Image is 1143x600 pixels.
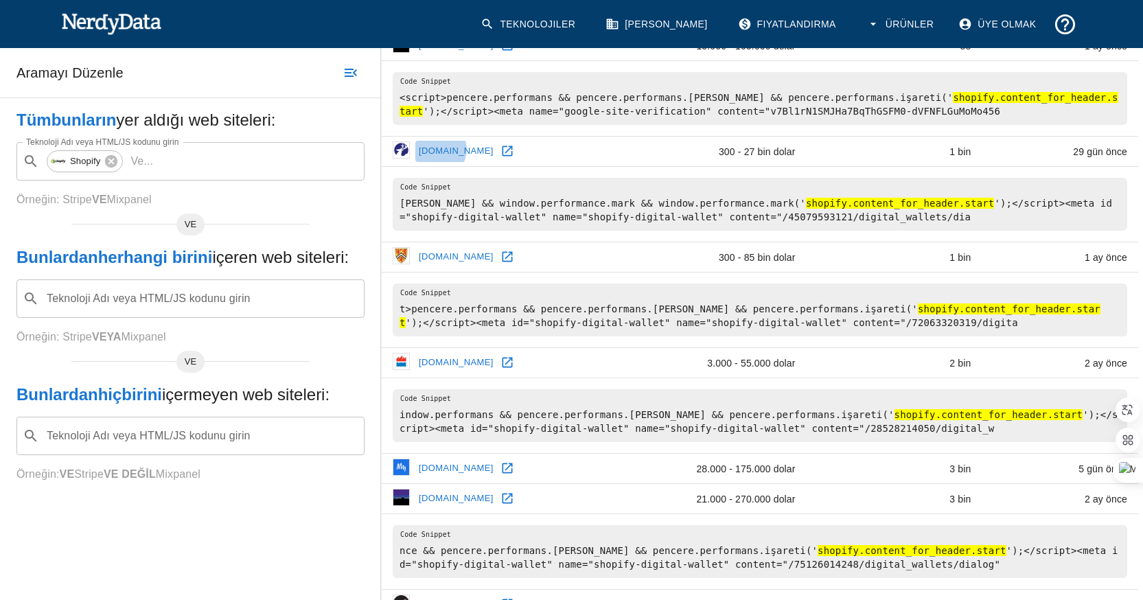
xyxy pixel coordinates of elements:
a: Fiyatlandırma [730,7,847,42]
font: ');</script><meta id="shopify-digital-wallet" name="shopify-digital-wallet" content="/28528214050... [400,409,1118,434]
font: [DOMAIN_NAME] [419,357,494,367]
font: VEYA [92,331,122,343]
font: 1 ay önce [1085,252,1127,263]
img: NerdyData.com [61,10,162,37]
a: myfonts.com'u yeni pencerede açın [497,458,518,478]
font: ... [143,155,153,167]
font: shopify.content_for_header.start [806,198,995,209]
font: Ve [130,155,143,167]
font: [DOMAIN_NAME] [419,463,494,473]
a: uwaterloo.ca'yı yeni pencerede açın [497,246,518,267]
font: VE [92,194,107,205]
font: 21.000 - 270.000 dolar [696,494,795,505]
font: Bunlardan [16,385,98,404]
a: jkp.com'u yeni pencerede açın [497,141,518,161]
font: t>pencere.performans && pencere.performans.[PERSON_NAME] && pencere.performans.işareti(' [400,303,918,314]
font: 3.000 - 55.000 dolar [707,358,795,369]
font: VE [185,219,197,229]
img: patagonia.com simgesi [393,489,410,506]
font: shopify.content_for_header.start [894,409,1083,420]
a: [DOMAIN_NAME] [415,246,497,268]
a: [DOMAIN_NAME] [415,458,497,479]
font: Aramayı Düzenle [16,65,124,80]
font: [DOMAIN_NAME] [419,493,494,503]
font: [DOMAIN_NAME] [419,146,494,156]
img: jkp.com simgesi [393,141,410,159]
font: 3 bin [949,494,971,505]
font: 2 bin [949,358,971,369]
font: yer aldığı web siteleri [116,111,270,129]
font: içermeyen web siteleri [162,385,325,404]
font: shopify.content_for_header.start [818,545,1006,556]
button: Destek ve Dokümantasyon [1048,7,1083,42]
font: 300 - 27 bin dolar [719,146,796,157]
font: Stripe [74,468,104,480]
font: herhangi birini [98,248,213,266]
font: indow.performans && pencere.performans.[PERSON_NAME] && pencere.performans.işareti(' [400,409,894,420]
font: Teknolojiler [500,19,575,30]
font: 3 bin [949,463,971,474]
font: shopify.content_for_header.start [400,92,1118,117]
font: ');</script><meta id="shopify-digital-wallet" name="shopify-digital-wallet" content="/75126014248... [400,545,1118,570]
font: : [271,111,276,129]
a: Üye olmak [950,7,1047,42]
font: 2 ay önce [1085,358,1127,369]
font: 1 bin [949,146,971,157]
font: ');</script><meta name="google-site-verification" content="v7Bl1rN1SMJHa7BqThGSFM0-dVFNFLGuMoMo456 [423,106,1000,117]
font: Fiyatlandırma [757,19,836,30]
a: Teknolojiler [472,7,586,42]
font: [DOMAIN_NAME] [419,251,494,262]
a: [DOMAIN_NAME] [415,141,497,162]
font: ');</script><meta id="shopify-digital-wallet" name="shopify-digital-wallet" content="/45079593121... [400,198,1112,222]
font: Örneğin: [16,468,60,480]
font: : [325,385,330,404]
font: [PERSON_NAME] [625,19,707,30]
font: shopify.content_for_header.start [400,303,1100,328]
font: Bunlardan [16,248,98,266]
img: myfonts.com simgesi [393,459,410,476]
a: harpercollins.com'u yeni pencerede açın [497,352,518,373]
img: uwaterloo.ca simgesi [393,247,410,264]
div: Shopify [47,150,123,172]
font: 28.000 - 175.000 dolar [696,463,795,474]
font: 300 - 85 bin dolar [719,252,796,263]
font: VE [60,468,75,480]
img: harpercollins.com simgesi [393,353,410,370]
button: Ürünler [858,7,945,42]
a: [DOMAIN_NAME] [415,352,497,373]
font: içeren web siteleri [212,248,344,266]
font: : [344,248,349,266]
a: [DOMAIN_NAME] [415,488,497,509]
font: 29 gün önce [1073,146,1127,157]
font: Tüm [16,111,51,129]
font: <script>pencere.performans && pencere.performans.[PERSON_NAME] && pencere.performans.işareti(' [400,92,953,103]
font: 5 gün önce [1078,463,1127,474]
font: Mixpanel [107,194,152,205]
font: Üye olmak [978,19,1036,30]
font: Örneğin: Stripe [16,331,92,343]
font: 1 bin [949,252,971,263]
font: nce && pencere.performans.[PERSON_NAME] && pencere.performans.işareti(' [400,545,818,556]
font: Mixpanel [122,331,166,343]
font: Örneğin: Stripe [16,194,92,205]
font: [PERSON_NAME] && window.performance.mark && window.performance.mark(' [400,198,806,209]
font: Ürünler [886,19,934,30]
font: Shopify [70,156,100,166]
a: patagonia.com'u yeni pencerede açın [497,488,518,509]
a: [PERSON_NAME] [597,7,718,42]
font: hiçbirini [98,385,162,404]
font: Mixpanel [156,468,200,480]
font: 2 ay önce [1085,494,1127,505]
font: VE DEĞİL [104,468,156,480]
font: Teknoloji Adı veya HTML/JS kodunu girin [26,137,179,146]
font: bunların [51,111,117,129]
font: ');</script><meta id="shopify-digital-wallet" name="shopify-digital-wallet" content="/72063320319... [406,317,1018,328]
font: VE [185,356,197,367]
